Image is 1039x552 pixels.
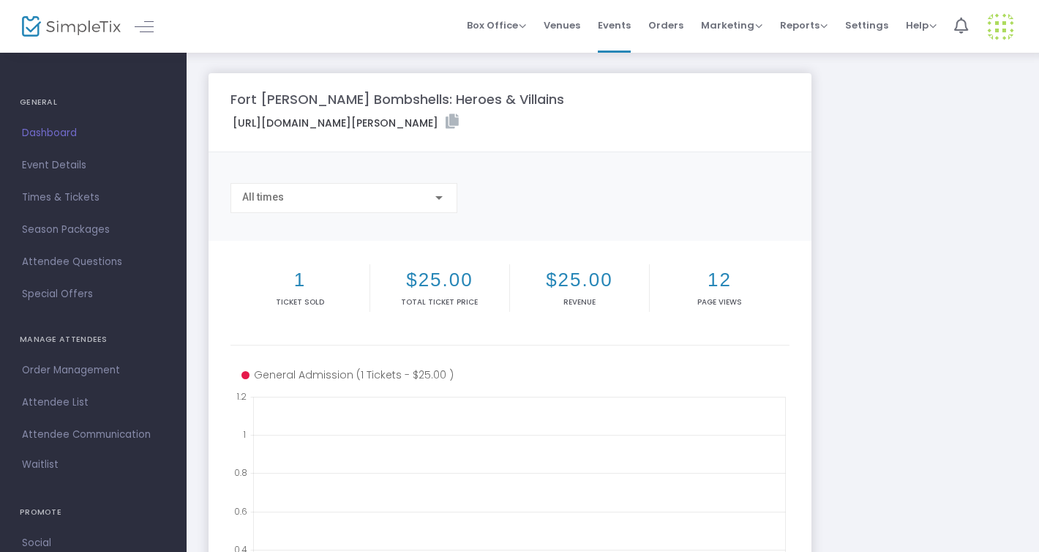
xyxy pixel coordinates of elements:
h2: 12 [653,269,787,291]
label: [URL][DOMAIN_NAME][PERSON_NAME] [233,114,459,131]
span: Waitlist [22,458,59,472]
span: Event Details [22,156,165,175]
span: Marketing [701,18,762,32]
text: 0.8 [234,466,247,479]
span: Events [598,7,631,44]
h2: $25.00 [373,269,506,291]
text: 0.6 [234,504,247,517]
h2: 1 [233,269,367,291]
h4: PROMOTE [20,498,167,527]
p: Ticket sold [233,296,367,307]
span: Box Office [467,18,526,32]
span: All times [242,191,284,203]
span: Times & Tickets [22,188,165,207]
span: Special Offers [22,285,165,304]
span: Settings [845,7,888,44]
h4: MANAGE ATTENDEES [20,325,167,354]
p: Revenue [513,296,646,307]
span: Attendee Questions [22,253,165,272]
span: Reports [780,18,828,32]
span: Attendee List [22,393,165,412]
span: Order Management [22,361,165,380]
span: Season Packages [22,220,165,239]
span: Attendee Communication [22,425,165,444]
span: Orders [648,7,683,44]
p: Page Views [653,296,787,307]
text: 1.2 [236,390,247,403]
m-panel-title: Fort [PERSON_NAME] Bombshells: Heroes & Villains [230,89,564,109]
h4: GENERAL [20,88,167,117]
p: Total Ticket Price [373,296,506,307]
span: Help [906,18,937,32]
text: 1 [243,428,246,441]
span: Venues [544,7,580,44]
span: Dashboard [22,124,165,143]
h2: $25.00 [513,269,646,291]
